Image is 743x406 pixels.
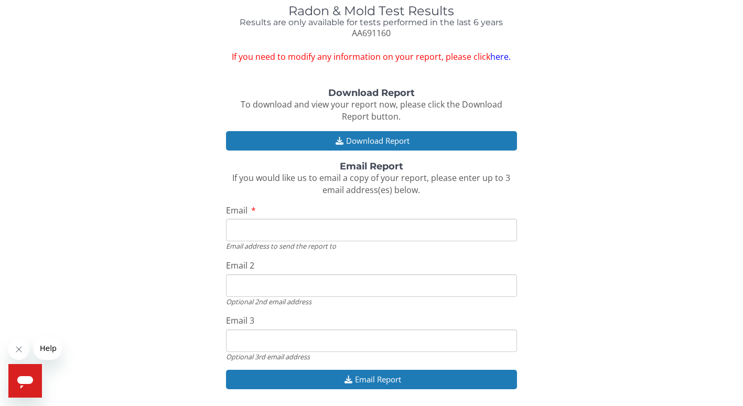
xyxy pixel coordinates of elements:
[232,172,510,196] span: If you would like us to email a copy of your report, please enter up to 3 email address(es) below.
[226,51,517,63] span: If you need to modify any information on your report, please click
[226,205,247,216] span: Email
[328,87,415,99] strong: Download Report
[226,4,517,18] h1: Radon & Mold Test Results
[340,161,403,172] strong: Email Report
[352,27,391,39] span: AA691160
[490,51,511,62] a: here.
[226,370,517,389] button: Email Report
[226,241,517,251] div: Email address to send the report to
[226,315,254,326] span: Email 3
[8,339,29,360] iframe: Close message
[226,260,254,271] span: Email 2
[8,364,42,398] iframe: Button to launch messaging window
[226,131,517,151] button: Download Report
[226,352,517,361] div: Optional 3rd email address
[241,99,502,122] span: To download and view your report now, please click the Download Report button.
[226,297,517,306] div: Optional 2nd email address
[226,18,517,27] h4: Results are only available for tests performed in the last 6 years
[34,337,61,360] iframe: Message from company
